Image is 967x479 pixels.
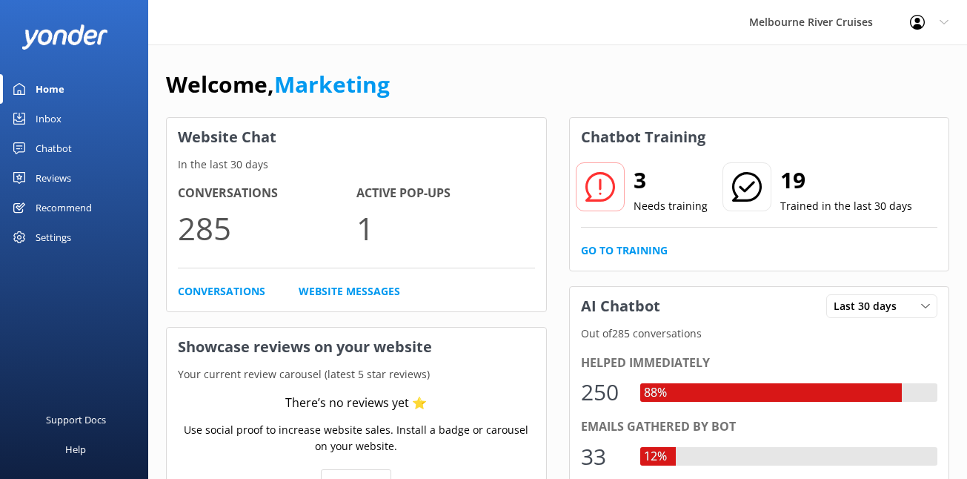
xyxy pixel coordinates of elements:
[167,118,546,156] h3: Website Chat
[581,374,625,410] div: 250
[780,162,912,198] h2: 19
[167,156,546,173] p: In the last 30 days
[167,328,546,366] h3: Showcase reviews on your website
[36,74,64,104] div: Home
[570,118,717,156] h3: Chatbot Training
[178,184,356,203] h4: Conversations
[178,283,265,300] a: Conversations
[570,326,949,342] p: Out of 285 conversations
[36,222,71,252] div: Settings
[36,133,72,163] div: Chatbot
[356,184,535,203] h4: Active Pop-ups
[36,193,92,222] div: Recommend
[22,24,107,49] img: yonder-white-logo.png
[166,67,390,102] h1: Welcome,
[274,69,390,99] a: Marketing
[36,163,71,193] div: Reviews
[581,439,625,475] div: 33
[178,203,356,253] p: 285
[634,198,708,214] p: Needs training
[640,383,671,403] div: 88%
[178,422,535,455] p: Use social proof to increase website sales. Install a badge or carousel on your website.
[285,394,427,413] div: There’s no reviews yet ⭐
[167,366,546,383] p: Your current review carousel (latest 5 star reviews)
[46,405,106,435] div: Support Docs
[640,447,671,466] div: 12%
[581,417,938,437] div: Emails gathered by bot
[634,162,708,198] h2: 3
[570,287,671,326] h3: AI Chatbot
[834,298,905,314] span: Last 30 days
[36,104,62,133] div: Inbox
[356,203,535,253] p: 1
[581,354,938,373] div: Helped immediately
[581,242,668,259] a: Go to Training
[780,198,912,214] p: Trained in the last 30 days
[65,435,86,464] div: Help
[299,283,400,300] a: Website Messages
